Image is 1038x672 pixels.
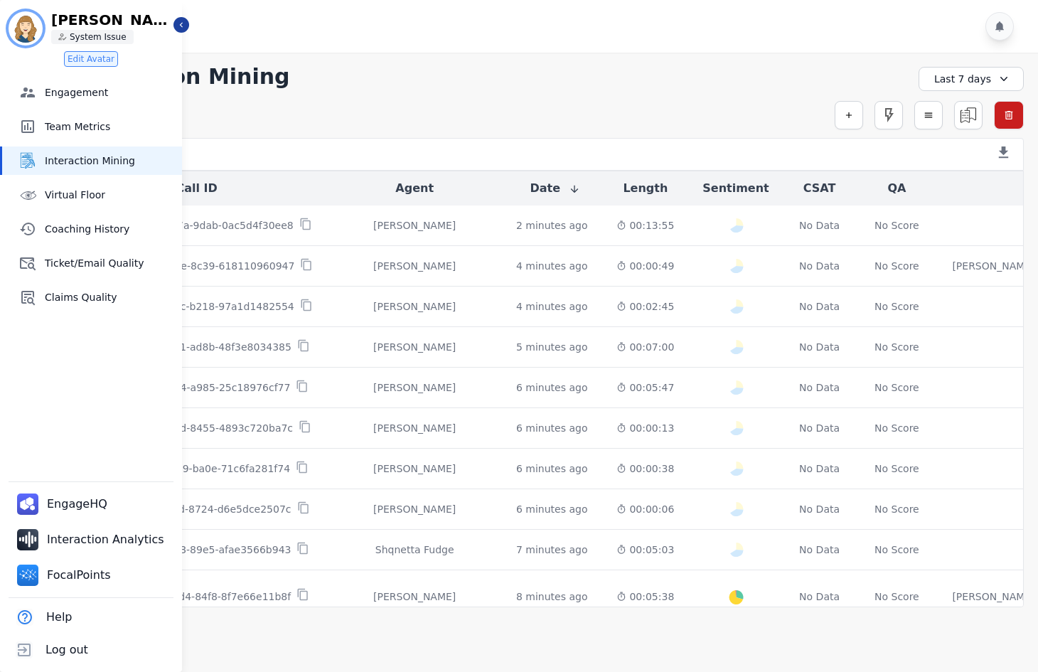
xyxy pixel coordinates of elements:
[516,462,588,476] div: 6 minutes ago
[798,421,842,435] div: No Data
[85,462,290,476] p: 295bca19-ebe3-4fb9-ba0e-71c6fa281f74
[336,590,493,604] div: [PERSON_NAME]
[45,119,176,134] span: Team Metrics
[874,502,919,516] div: No Score
[85,380,291,395] p: fe3a9a82-b734-45f4-a985-25c18976cf77
[2,181,182,209] a: Virtual Floor
[874,462,919,476] div: No Score
[83,340,291,354] p: c5ced5c9-6f6d-4281-ad8b-48f3e8034385
[516,421,588,435] div: 6 minutes ago
[2,283,182,311] a: Claims Quality
[2,146,182,175] a: Interaction Mining
[616,299,674,314] div: 00:02:45
[47,496,110,513] span: EngageHQ
[798,543,842,557] div: No Data
[84,543,291,557] p: d54589b9-f90e-4fd3-89e5-afae3566b943
[336,218,493,233] div: [PERSON_NAME]
[45,290,176,304] span: Claims Quality
[874,218,919,233] div: No Score
[45,222,176,236] span: Coaching History
[616,259,674,273] div: 00:00:49
[46,641,88,658] span: Log out
[616,421,674,435] div: 00:00:13
[9,11,43,46] img: Bordered avatar
[616,462,674,476] div: 00:00:38
[47,567,114,584] span: FocalPoints
[336,380,493,395] div: [PERSON_NAME]
[516,590,588,604] div: 8 minutes ago
[616,380,674,395] div: 00:05:47
[798,340,842,354] div: No Data
[803,180,836,197] button: CSAT
[616,502,674,516] div: 00:00:06
[336,421,493,435] div: [PERSON_NAME]
[336,543,493,557] div: Shqnetta Fudge
[919,67,1024,91] div: Last 7 days
[798,590,842,604] div: No Data
[82,218,294,233] p: 9546e306-1882-447a-9dab-0ac5d4f30ee8
[516,259,588,273] div: 4 minutes ago
[874,340,919,354] div: No Score
[616,543,674,557] div: 00:05:03
[45,85,176,100] span: Engagement
[336,299,493,314] div: [PERSON_NAME]
[616,590,674,604] div: 00:05:38
[798,259,842,273] div: No Data
[516,380,588,395] div: 6 minutes ago
[798,380,842,395] div: No Data
[84,502,291,516] p: 2b4bda55-b4cf-4f7d-8724-d6e5dce2507c
[80,259,295,273] p: ead6d7a8-c444-420e-8c39-618110960947
[702,180,769,197] button: Sentiment
[616,340,674,354] div: 00:07:00
[9,601,75,634] button: Help
[530,180,580,197] button: Date
[516,299,588,314] div: 4 minutes ago
[516,218,588,233] div: 2 minutes ago
[874,543,919,557] div: No Score
[2,215,182,243] a: Coaching History
[2,112,182,141] a: Team Metrics
[51,13,172,27] p: [PERSON_NAME]
[874,299,919,314] div: No Score
[874,380,919,395] div: No Score
[798,502,842,516] div: No Data
[2,78,182,107] a: Engagement
[46,609,72,626] span: Help
[874,590,919,604] div: No Score
[45,256,176,270] span: Ticket/Email Quality
[176,180,217,197] button: Call ID
[516,340,588,354] div: 5 minutes ago
[887,180,906,197] button: QA
[70,31,127,43] p: System Issue
[82,421,293,435] p: c59fbed9-8370-414d-8455-4893c720ba7c
[9,634,91,666] button: Log out
[798,462,842,476] div: No Data
[47,531,167,548] span: Interaction Analytics
[336,259,493,273] div: [PERSON_NAME]
[623,180,668,197] button: Length
[336,502,493,516] div: [PERSON_NAME]
[64,51,118,67] button: Edit Avatar
[336,340,493,354] div: [PERSON_NAME]
[616,218,674,233] div: 00:13:55
[395,180,434,197] button: Agent
[45,154,176,168] span: Interaction Mining
[336,462,493,476] div: [PERSON_NAME]
[84,590,291,604] p: 5763ba75-8260-4cd4-84f8-8f7e66e11b8f
[80,299,294,314] p: 810ea666-0c2d-4cec-b218-97a1d1482554
[798,218,842,233] div: No Data
[58,33,67,41] img: person
[11,559,119,592] a: FocalPoints
[798,299,842,314] div: No Data
[516,502,588,516] div: 6 minutes ago
[874,259,919,273] div: No Score
[11,488,116,521] a: EngageHQ
[11,523,173,556] a: Interaction Analytics
[874,421,919,435] div: No Score
[516,543,588,557] div: 7 minutes ago
[2,249,182,277] a: Ticket/Email Quality
[45,188,176,202] span: Virtual Floor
